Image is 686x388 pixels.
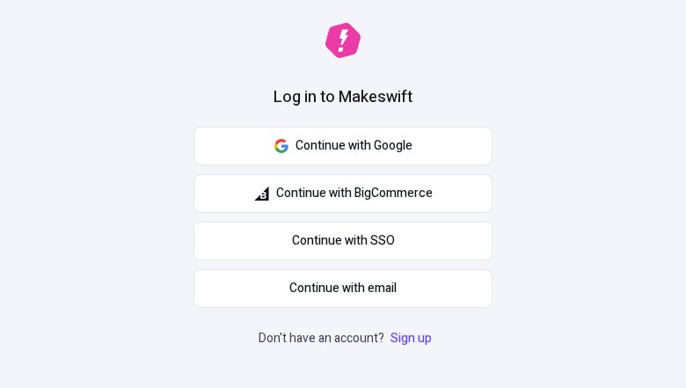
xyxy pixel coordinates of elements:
span: Continue with BigCommerce [276,184,433,203]
button: Continue with Google [193,127,493,165]
p: Don't have an account? [259,329,435,348]
button: Continue with email [193,269,493,308]
button: Continue with BigCommerce [193,174,493,213]
span: Continue with Google [296,136,412,156]
a: Sign up [387,329,435,348]
h1: Log in to Makeswift [274,86,412,109]
span: Continue with email [289,279,397,298]
a: Continue with SSO [193,222,493,260]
